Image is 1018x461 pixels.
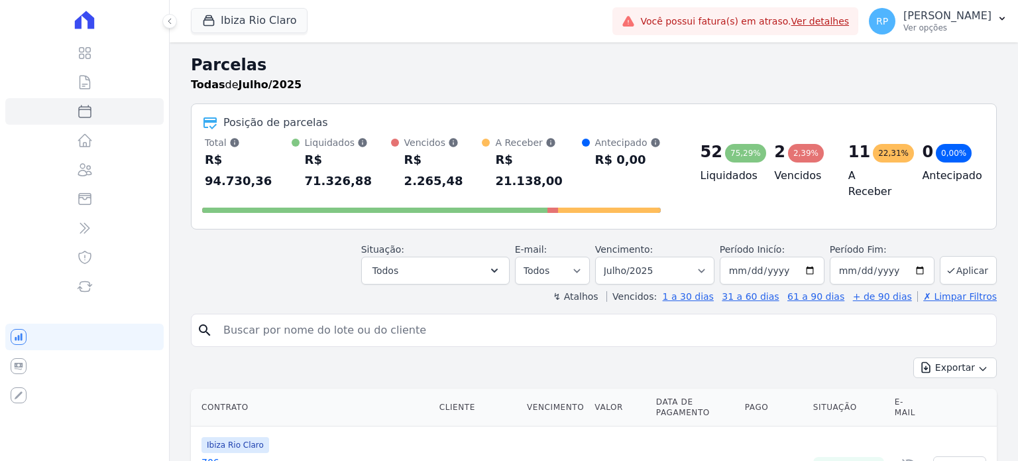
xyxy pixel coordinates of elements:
[223,115,328,131] div: Posição de parcelas
[873,144,914,163] div: 22,31%
[848,168,901,200] h4: A Receber
[663,291,714,302] a: 1 a 30 dias
[495,136,581,149] div: A Receber
[361,244,404,255] label: Situação:
[903,23,991,33] p: Ver opções
[305,136,391,149] div: Liquidados
[404,136,482,149] div: Vencidos
[462,427,499,446] button: Aplicar
[394,341,440,351] label: Em Aberto
[830,243,934,257] label: Período Fim:
[876,17,888,26] span: RP
[606,291,657,302] label: Vencidos:
[651,389,740,427] th: Data de Pagamento
[197,322,213,338] i: search
[774,168,827,184] h4: Vencidos
[787,291,844,302] a: 61 a 90 dias
[589,389,650,427] th: Valor
[903,9,991,23] p: [PERSON_NAME]
[922,141,933,163] div: 0
[917,291,997,302] a: ✗ Limpar Filtros
[394,396,440,406] label: Cancelado
[553,291,598,302] label: ↯ Atalhos
[913,358,997,378] button: Exportar
[201,437,269,453] span: Ibiza Rio Claro
[394,298,467,308] label: Selecionar todos
[940,256,997,285] button: Aplicar
[858,3,1018,40] button: RP [PERSON_NAME] Ver opções
[595,244,653,255] label: Vencimento:
[640,15,849,29] span: Você possui fatura(s) em atraso.
[720,244,785,255] label: Período Inicío:
[191,389,434,427] th: Contrato
[191,8,308,33] button: Ibiza Rio Claro
[595,149,661,170] div: R$ 0,00
[595,136,661,149] div: Antecipado
[522,389,589,427] th: Vencimento
[889,389,929,427] th: E-mail
[936,144,972,163] div: 0,00%
[361,257,510,285] button: Todos
[725,144,766,163] div: 75,29%
[701,141,722,163] div: 52
[853,291,912,302] a: + de 90 dias
[394,377,449,387] label: Processando
[205,149,292,192] div: R$ 94.730,36
[191,53,997,77] h2: Parcelas
[191,77,302,93] p: de
[305,149,391,192] div: R$ 71.326,88
[722,291,779,302] a: 31 a 60 dias
[205,136,292,149] div: Total
[191,78,225,91] strong: Todas
[394,414,428,424] label: Vencido
[239,78,302,91] strong: Julho/2025
[848,141,870,163] div: 11
[372,263,398,279] span: Todos
[215,317,991,344] input: Buscar por nome do lote ou do cliente
[791,16,850,27] a: Ver detalhes
[515,244,547,255] label: E-mail:
[394,322,438,332] label: Agendado
[774,141,785,163] div: 2
[495,149,581,192] div: R$ 21.138,00
[394,360,415,369] label: Pago
[701,168,754,184] h4: Liquidados
[404,149,482,192] div: R$ 2.265,48
[808,389,889,427] th: Situação
[740,389,808,427] th: Pago
[922,168,975,184] h4: Antecipado
[788,144,824,163] div: 2,39%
